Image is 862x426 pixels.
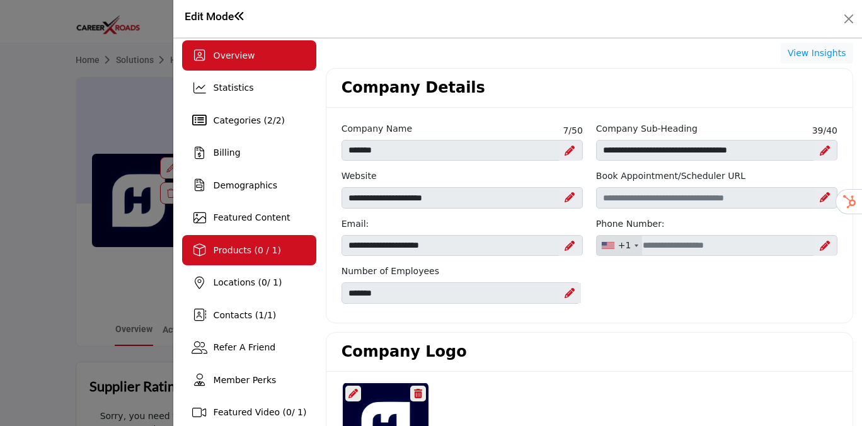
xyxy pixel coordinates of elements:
[342,170,377,183] label: Website
[214,50,255,60] span: Overview
[596,217,665,231] label: Phone Number:
[596,187,837,209] input: Schedular link
[267,310,273,320] span: 1
[820,192,830,205] a: Upgrade Scheduler
[342,343,467,361] h3: Company Logo
[342,187,583,209] input: Enter company website
[596,140,837,161] input: Enter Company Sub-Heading
[214,407,307,417] span: Featured Video ( / 1)
[342,79,485,97] h2: Company Details
[214,83,254,93] span: Statistics
[276,115,282,125] span: 2
[214,375,277,385] span: Member Perks
[596,170,745,183] label: Book Appointment/Scheduler URL
[342,140,583,161] input: Enter Company name
[597,236,643,256] div: United States: +1
[812,124,837,137] span: /40
[781,43,853,64] button: View Insights
[342,235,583,256] input: Email Address
[267,115,273,125] span: 2
[840,10,858,28] button: Close
[563,124,582,137] span: /50
[258,310,264,320] span: 1
[342,217,369,231] label: Email:
[618,239,631,252] div: +1
[596,235,837,256] input: Office Number
[185,10,245,23] h1: Edit Mode
[342,122,412,135] label: Company Name
[812,125,824,135] span: 39
[565,192,575,205] a: Visit supplier website
[342,265,583,278] label: Number of Employees
[214,342,276,352] span: Refer A Friend
[342,282,580,304] select: Select number of employees
[596,122,698,135] label: Company Sub-Heading
[214,147,241,158] span: Billing
[214,212,290,222] span: Featured Content
[214,310,277,320] span: Contacts ( / )
[261,277,267,287] span: 0
[214,180,277,190] span: Demographics
[214,277,282,287] span: Locations ( / 1)
[563,125,568,135] span: 7
[214,115,285,125] span: Categories ( / )
[214,245,281,255] span: Products (0 / 1)
[286,407,292,417] span: 0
